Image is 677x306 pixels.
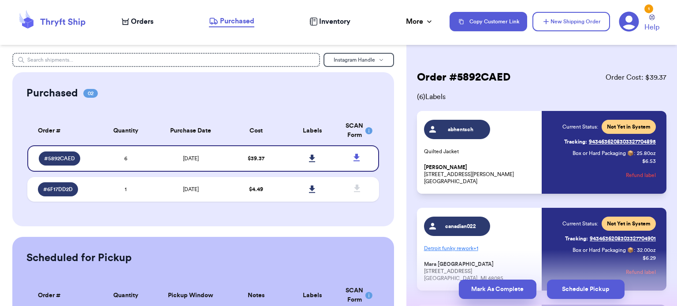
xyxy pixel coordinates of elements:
button: Mark As Complete [459,280,536,299]
span: [DATE] [183,156,199,161]
a: Purchased [209,16,254,27]
span: abhentsch [440,126,482,133]
span: 6 [124,156,127,161]
span: # 6F17DD2D [43,186,73,193]
h2: Scheduled for Pickup [26,251,132,265]
p: $ 6.29 [643,254,656,262]
p: Quilted Jacket [424,148,536,155]
span: ( 6 ) Labels [417,92,666,102]
span: # 5892CAED [44,155,75,162]
span: [DATE] [183,187,199,192]
button: New Shipping Order [532,12,610,31]
span: canadian022 [440,223,482,230]
span: Current Status: [562,220,598,227]
input: Search shipments... [12,53,320,67]
a: Help [644,15,659,33]
th: Purchase Date [154,116,228,145]
span: : [634,247,635,254]
button: Refund label [626,262,656,282]
span: Tracking: [564,138,587,145]
div: SCAN Form [346,286,368,305]
span: + 1 [473,246,478,251]
button: Instagram Handle [324,53,394,67]
span: Help [644,22,659,33]
a: 1 [619,11,639,32]
span: : [634,150,635,157]
th: Quantity [97,116,154,145]
p: [STREET_ADDRESS] [GEOGRAPHIC_DATA], MI 48085 [424,261,536,282]
span: Order Cost: $ 39.37 [606,72,666,83]
th: Order # [27,116,98,145]
span: Tracking: [565,235,588,242]
span: Mara [GEOGRAPHIC_DATA] [424,261,494,268]
th: Cost [228,116,284,145]
h2: Purchased [26,86,78,100]
p: Detroit funky rework [424,241,536,255]
a: Inventory [309,16,350,27]
p: $ 6.53 [642,158,656,165]
span: 02 [83,89,98,98]
button: Copy Customer Link [450,12,527,31]
a: Tracking:9434636208303327704901 [565,232,656,246]
span: Purchased [220,16,254,26]
th: Labels [284,116,340,145]
span: Orders [131,16,153,27]
button: Schedule Pickup [547,280,625,299]
span: Instagram Handle [334,57,375,63]
span: 1 [125,187,126,192]
span: 25.80 oz [637,150,656,157]
span: [PERSON_NAME] [424,164,467,171]
span: Not Yet in System [607,220,651,227]
span: Not Yet in System [607,123,651,130]
span: $ 4.49 [249,187,263,192]
span: Box or Hard Packaging 📦 [573,247,634,253]
a: Tracking:9434636208303327704895 [564,135,656,149]
div: More [406,16,434,27]
span: Box or Hard Packaging 📦 [573,151,634,156]
h2: Order # 5892CAED [417,70,510,85]
span: $ 39.37 [248,156,264,161]
button: Refund label [626,166,656,185]
a: Orders [122,16,153,27]
div: 1 [644,4,653,13]
span: Current Status: [562,123,598,130]
p: [STREET_ADDRESS][PERSON_NAME] [GEOGRAPHIC_DATA] [424,164,536,185]
span: 32.00 oz [637,247,656,254]
span: Inventory [319,16,350,27]
div: SCAN Form [346,122,368,140]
